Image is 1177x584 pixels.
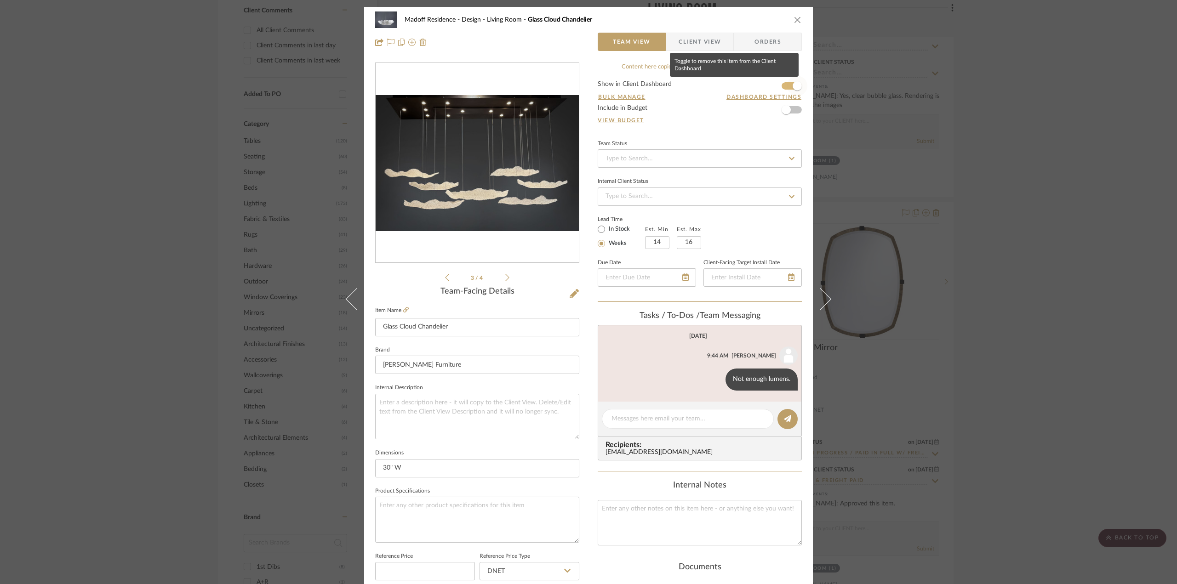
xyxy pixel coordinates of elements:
label: Brand [375,348,390,352]
input: Enter Install Date [703,268,802,287]
label: Internal Description [375,386,423,390]
div: Team-Facing Details [375,287,579,297]
div: Internal Notes [598,481,802,491]
span: Living Room [487,17,528,23]
div: Content here copies to Client View - confirm visibility there. [598,62,802,72]
div: 2 [376,63,579,263]
label: Item Name [375,306,409,314]
div: Team Status [598,142,627,146]
div: [EMAIL_ADDRESS][DOMAIN_NAME] [606,449,798,456]
label: Due Date [598,261,621,265]
div: [DATE] [689,333,707,339]
span: Team View [613,33,651,51]
label: Client-Facing Target Install Date [703,261,780,265]
label: Reference Price [375,554,413,559]
span: Orders [744,33,791,51]
button: close [794,16,802,24]
input: Enter Brand [375,356,579,374]
img: a10c0c16-e55a-43c1-8ad3-960d7bd8e5e9_436x436.jpg [376,95,579,232]
div: Not enough lumens. [726,369,798,391]
label: Weeks [607,239,627,248]
input: Enter Due Date [598,268,696,287]
span: Tasks / To-Dos / [640,312,700,320]
span: Madoff Residence - Design [405,17,487,23]
button: Bulk Manage [598,93,646,101]
label: Reference Price Type [480,554,530,559]
span: Recipients: [606,441,798,449]
span: Glass Cloud Chandelier [528,17,592,23]
span: 4 [480,275,484,281]
div: team Messaging [598,311,802,321]
label: Lead Time [598,215,645,223]
div: Documents [598,562,802,573]
label: Est. Max [677,226,701,232]
mat-radio-group: Select item type [598,223,645,249]
label: Product Specifications [375,489,430,493]
img: user_avatar.png [779,346,798,365]
div: [PERSON_NAME] [731,352,776,360]
label: Dimensions [375,451,404,455]
span: 3 [471,275,475,281]
a: View Budget [598,117,802,124]
input: Enter Item Name [375,318,579,336]
div: 9:44 AM [707,352,728,360]
img: Remove from project [419,39,427,46]
label: In Stock [607,225,630,233]
span: / [475,275,480,281]
input: Type to Search… [598,187,802,206]
input: Type to Search… [598,149,802,168]
img: 92c67a92-f467-47e0-bcca-4dc6c22ccaa4_48x40.jpg [375,11,397,29]
div: Internal Client Status [598,179,648,184]
input: Enter the dimensions of this item [375,459,579,477]
button: Dashboard Settings [726,93,802,101]
span: Client View [679,33,721,51]
label: Est. Min [645,226,668,232]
